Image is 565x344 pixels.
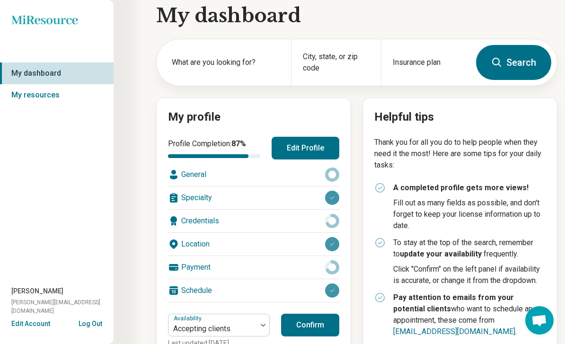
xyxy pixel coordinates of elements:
[393,327,515,336] a: [EMAIL_ADDRESS][DOMAIN_NAME]
[172,57,280,68] label: What are you looking for?
[393,197,546,231] p: Fill out as many fields as possible, and don't forget to keep your license information up to date.
[11,319,50,329] button: Edit Account
[79,319,102,326] button: Log Out
[393,183,529,192] strong: A completed profile gets more views!
[168,163,339,186] div: General
[168,186,339,209] div: Specialty
[400,249,482,258] strong: update your availability
[525,306,554,335] div: Open chat
[168,210,339,232] div: Credentials
[11,298,114,315] span: [PERSON_NAME][EMAIL_ADDRESS][DOMAIN_NAME]
[476,45,551,80] button: Search
[393,237,546,260] p: To stay at the top of the search, remember to frequently.
[168,138,260,158] div: Profile Completion:
[11,286,63,296] span: [PERSON_NAME]
[393,292,546,337] p: who want to schedule an appointment, these come from .
[168,279,339,302] div: Schedule
[168,109,339,125] h2: My profile
[231,139,246,148] span: 87 %
[281,314,339,336] button: Confirm
[168,256,339,279] div: Payment
[393,264,546,286] p: Click "Confirm" on the left panel if availability is accurate, or change it from the dropdown.
[168,233,339,256] div: Location
[374,137,546,171] p: Thank you for all you do to help people when they need it the most! Here are some tips for your d...
[374,109,546,125] h2: Helpful tips
[174,315,203,322] label: Availability
[272,137,339,159] button: Edit Profile
[393,293,514,313] strong: Pay attention to emails from your potential clients
[156,2,557,29] h1: My dashboard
